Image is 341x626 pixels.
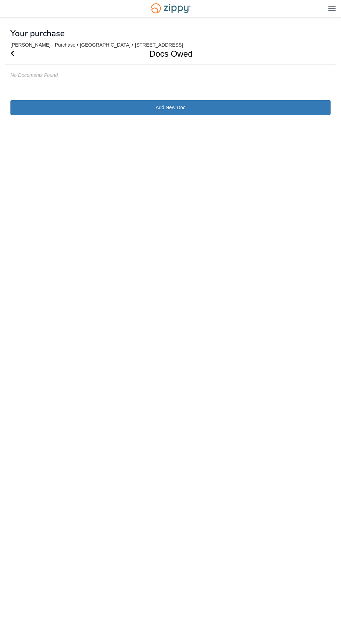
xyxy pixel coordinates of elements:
h1: Your purchase [10,29,65,38]
a: Add New Doc [10,100,331,115]
h1: Docs Owed [5,43,328,64]
div: [PERSON_NAME] - Purchase • [GEOGRAPHIC_DATA] • [STREET_ADDRESS] [10,42,331,48]
a: Go Back [10,43,14,64]
img: Mobile Dropdown Menu [328,6,336,11]
em: No Documents Found [10,72,58,78]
